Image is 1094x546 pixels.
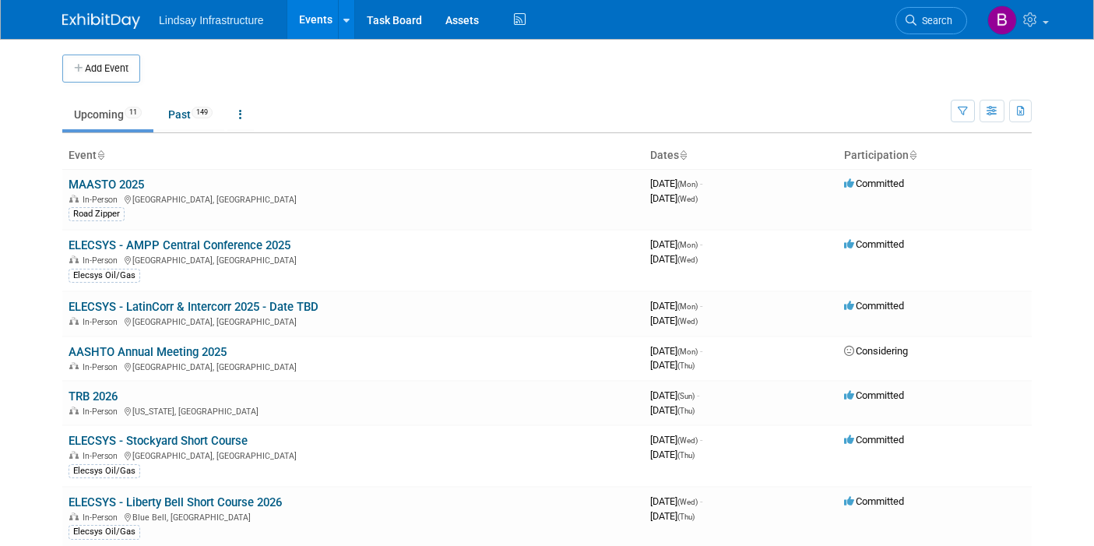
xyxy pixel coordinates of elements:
[677,180,698,188] span: (Mon)
[987,5,1017,35] img: Brittany Russell
[69,269,140,283] div: Elecsys Oil/Gas
[650,300,702,312] span: [DATE]
[69,449,638,461] div: [GEOGRAPHIC_DATA], [GEOGRAPHIC_DATA]
[844,178,904,189] span: Committed
[916,15,952,26] span: Search
[69,434,248,448] a: ELECSYS - Stockyard Short Course
[650,404,695,416] span: [DATE]
[677,407,695,415] span: (Thu)
[677,436,698,445] span: (Wed)
[650,449,695,460] span: [DATE]
[69,513,79,520] img: In-Person Event
[69,178,144,192] a: MAASTO 2025
[69,317,79,325] img: In-Person Event
[844,238,904,250] span: Committed
[192,107,213,118] span: 149
[69,495,282,509] a: ELECSYS - Liberty Bell Short Course 2026
[650,495,702,507] span: [DATE]
[69,389,118,403] a: TRB 2026
[697,389,699,401] span: -
[62,55,140,83] button: Add Event
[69,207,125,221] div: Road Zipper
[650,434,702,446] span: [DATE]
[700,434,702,446] span: -
[844,495,904,507] span: Committed
[650,510,695,522] span: [DATE]
[700,300,702,312] span: -
[62,100,153,129] a: Upcoming11
[677,241,698,249] span: (Mon)
[677,392,695,400] span: (Sun)
[83,195,122,205] span: In-Person
[700,178,702,189] span: -
[69,345,227,359] a: AASHTO Annual Meeting 2025
[83,513,122,523] span: In-Person
[69,510,638,523] div: Blue Bell, [GEOGRAPHIC_DATA]
[677,513,695,521] span: (Thu)
[69,464,140,478] div: Elecsys Oil/Gas
[83,407,122,417] span: In-Person
[69,315,638,327] div: [GEOGRAPHIC_DATA], [GEOGRAPHIC_DATA]
[650,389,699,401] span: [DATE]
[700,495,702,507] span: -
[677,347,698,356] span: (Mon)
[69,404,638,417] div: [US_STATE], [GEOGRAPHIC_DATA]
[650,192,698,204] span: [DATE]
[677,302,698,311] span: (Mon)
[650,315,698,326] span: [DATE]
[844,434,904,446] span: Committed
[69,360,638,372] div: [GEOGRAPHIC_DATA], [GEOGRAPHIC_DATA]
[679,149,687,161] a: Sort by Start Date
[83,255,122,266] span: In-Person
[844,389,904,401] span: Committed
[69,192,638,205] div: [GEOGRAPHIC_DATA], [GEOGRAPHIC_DATA]
[700,238,702,250] span: -
[677,451,695,460] span: (Thu)
[159,14,264,26] span: Lindsay Infrastructure
[844,345,908,357] span: Considering
[677,255,698,264] span: (Wed)
[83,362,122,372] span: In-Person
[650,178,702,189] span: [DATE]
[62,13,140,29] img: ExhibitDay
[83,451,122,461] span: In-Person
[700,345,702,357] span: -
[69,300,318,314] a: ELECSYS - LatinCorr & Intercorr 2025 - Date TBD
[69,238,290,252] a: ELECSYS - AMPP Central Conference 2025
[62,143,644,169] th: Event
[838,143,1032,169] th: Participation
[677,195,698,203] span: (Wed)
[650,359,695,371] span: [DATE]
[69,362,79,370] img: In-Person Event
[677,317,698,326] span: (Wed)
[69,253,638,266] div: [GEOGRAPHIC_DATA], [GEOGRAPHIC_DATA]
[157,100,224,129] a: Past149
[909,149,916,161] a: Sort by Participation Type
[83,317,122,327] span: In-Person
[650,253,698,265] span: [DATE]
[97,149,104,161] a: Sort by Event Name
[677,361,695,370] span: (Thu)
[650,238,702,250] span: [DATE]
[650,345,702,357] span: [DATE]
[895,7,967,34] a: Search
[844,300,904,312] span: Committed
[644,143,838,169] th: Dates
[69,407,79,414] img: In-Person Event
[69,525,140,539] div: Elecsys Oil/Gas
[69,195,79,203] img: In-Person Event
[677,498,698,506] span: (Wed)
[125,107,142,118] span: 11
[69,451,79,459] img: In-Person Event
[69,255,79,263] img: In-Person Event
